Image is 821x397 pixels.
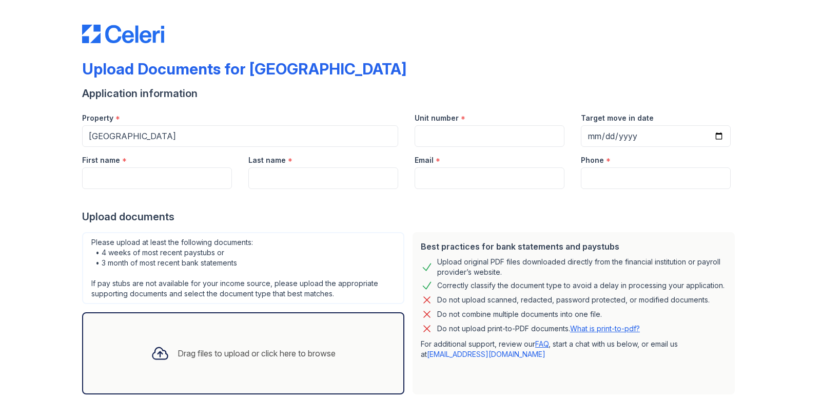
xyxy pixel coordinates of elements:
[82,25,164,43] img: CE_Logo_Blue-a8612792a0a2168367f1c8372b55b34899dd931a85d93a1a3d3e32e68fde9ad4.png
[82,155,120,165] label: First name
[437,324,640,334] p: Do not upload print-to-PDF documents.
[581,113,654,123] label: Target move in date
[421,339,727,360] p: For additional support, review our , start a chat with us below, or email us at
[82,86,739,101] div: Application information
[421,240,727,253] div: Best practices for bank statements and paystubs
[570,324,640,333] a: What is print-to-pdf?
[82,232,404,304] div: Please upload at least the following documents: • 4 weeks of most recent paystubs or • 3 month of...
[82,60,406,78] div: Upload Documents for [GEOGRAPHIC_DATA]
[427,350,545,358] a: [EMAIL_ADDRESS][DOMAIN_NAME]
[437,308,602,320] div: Do not combine multiple documents into one file.
[82,113,113,123] label: Property
[415,113,459,123] label: Unit number
[178,347,336,360] div: Drag files to upload or click here to browse
[415,155,434,165] label: Email
[437,294,710,306] div: Do not upload scanned, redacted, password protected, or modified documents.
[535,339,549,348] a: FAQ
[248,155,286,165] label: Last name
[82,210,739,224] div: Upload documents
[581,155,604,165] label: Phone
[437,257,727,277] div: Upload original PDF files downloaded directly from the financial institution or payroll provider’...
[437,279,725,292] div: Correctly classify the document type to avoid a delay in processing your application.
